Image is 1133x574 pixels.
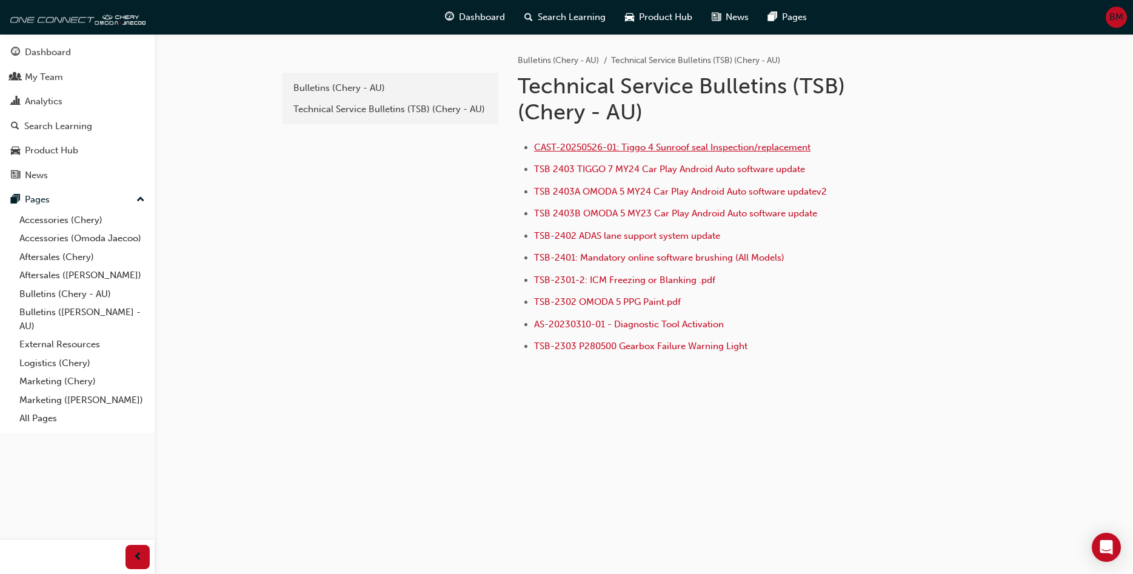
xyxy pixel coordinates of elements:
a: Bulletins (Chery - AU) [15,285,150,304]
span: chart-icon [11,96,20,107]
span: pages-icon [768,10,777,25]
a: TSB-2402 ADAS lane support system update [534,230,720,241]
a: Bulletins (Chery - AU) [518,55,599,65]
a: Analytics [5,90,150,113]
a: My Team [5,66,150,88]
span: search-icon [524,10,533,25]
a: news-iconNews [702,5,758,30]
a: Dashboard [5,41,150,64]
span: pages-icon [11,195,20,205]
span: people-icon [11,72,20,83]
a: Aftersales ([PERSON_NAME]) [15,266,150,285]
a: Marketing (Chery) [15,372,150,391]
span: Pages [782,10,807,24]
a: AS-20230310-01 - Diagnostic Tool Activation [534,319,724,330]
a: Accessories (Omoda Jaecoo) [15,229,150,248]
div: Pages [25,193,50,207]
div: News [25,169,48,182]
button: Pages [5,189,150,211]
div: Product Hub [25,144,78,158]
a: Marketing ([PERSON_NAME]) [15,391,150,410]
a: TSB-2301-2: ICM Freezing or Blanking .pdf [534,275,715,285]
li: Technical Service Bulletins (TSB) (Chery - AU) [611,54,780,68]
a: guage-iconDashboard [435,5,515,30]
a: TSB 2403A OMODA 5 MY24 Car Play Android Auto software updatev2 [534,186,827,197]
span: car-icon [625,10,634,25]
span: guage-icon [445,10,454,25]
span: car-icon [11,145,20,156]
span: Search Learning [538,10,606,24]
span: Dashboard [459,10,505,24]
span: BM [1109,10,1123,24]
button: BM [1106,7,1127,28]
a: search-iconSearch Learning [515,5,615,30]
div: Bulletins (Chery - AU) [293,81,487,95]
span: guage-icon [11,47,20,58]
h1: Technical Service Bulletins (TSB) (Chery - AU) [518,73,915,125]
a: CAST-20250526-01: Tiggo 4 Sunroof seal Inspection/replacement [534,142,810,153]
button: DashboardMy TeamAnalyticsSearch LearningProduct HubNews [5,39,150,189]
a: External Resources [15,335,150,354]
a: Bulletins (Chery - AU) [287,78,493,99]
div: Dashboard [25,45,71,59]
a: Logistics (Chery) [15,354,150,373]
span: Product Hub [639,10,692,24]
div: Open Intercom Messenger [1092,533,1121,562]
span: search-icon [11,121,19,132]
a: TSB 2403 TIGGO 7 MY24 Car Play Android Auto software update [534,164,805,175]
a: pages-iconPages [758,5,817,30]
a: Search Learning [5,115,150,138]
span: News [726,10,749,24]
img: oneconnect [6,5,145,29]
div: Analytics [25,95,62,108]
span: up-icon [136,192,145,208]
a: Technical Service Bulletins (TSB) (Chery - AU) [287,99,493,120]
a: Accessories (Chery) [15,211,150,230]
a: TSB-2303 P280500 Gearbox Failure Warning Light [534,341,747,352]
span: news-icon [11,170,20,181]
div: Search Learning [24,119,92,133]
a: Product Hub [5,139,150,162]
a: Bulletins ([PERSON_NAME] - AU) [15,303,150,335]
div: Technical Service Bulletins (TSB) (Chery - AU) [293,102,487,116]
a: TSB 2403B OMODA 5 MY23 Car Play Android Auto software update [534,208,817,219]
a: News [5,164,150,187]
span: news-icon [712,10,721,25]
a: car-iconProduct Hub [615,5,702,30]
span: prev-icon [133,550,142,565]
div: My Team [25,70,63,84]
a: TSB-2302 OMODA 5 PPG Paint.pdf [534,296,681,307]
a: Aftersales (Chery) [15,248,150,267]
a: TSB-2401: Mandatory online software brushing (All Models) [534,252,784,263]
a: All Pages [15,409,150,428]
